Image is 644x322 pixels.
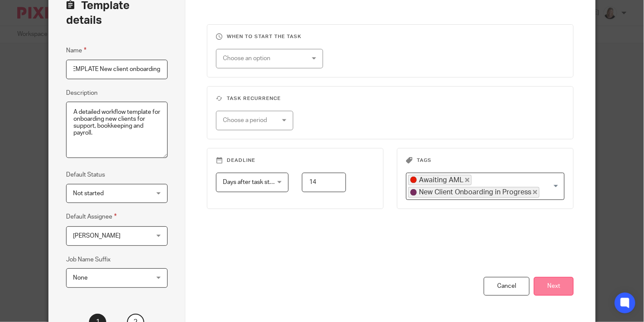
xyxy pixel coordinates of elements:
span: Days after task starts [223,179,280,185]
span: New Client Onboarding in Progress [419,187,531,197]
div: Search for option [406,173,565,200]
label: Description [66,89,98,97]
h3: Tags [406,157,565,164]
button: Deselect Awaiting AML [465,178,470,182]
button: Deselect New Client Onboarding in Progress [533,190,537,194]
div: Choose an option [223,49,303,68]
span: Awaiting AML [419,175,463,185]
textarea: A detailed workflow template for onboarding new clients for support, bookkeeping and payroll. [66,102,168,158]
span: Not started [73,190,104,196]
span: [PERSON_NAME] [73,233,121,239]
h3: Task recurrence [216,95,565,102]
h3: Deadline [216,157,374,164]
input: Search for option [540,187,559,197]
h3: When to start the task [216,33,565,40]
label: Default Status [66,171,105,179]
label: Name [66,45,86,55]
label: Job Name Suffix [66,255,111,264]
span: None [73,275,88,281]
label: Default Assignee [66,212,117,222]
div: Cancel [484,277,530,296]
div: Choose a period [223,111,279,129]
button: Next [534,277,574,296]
